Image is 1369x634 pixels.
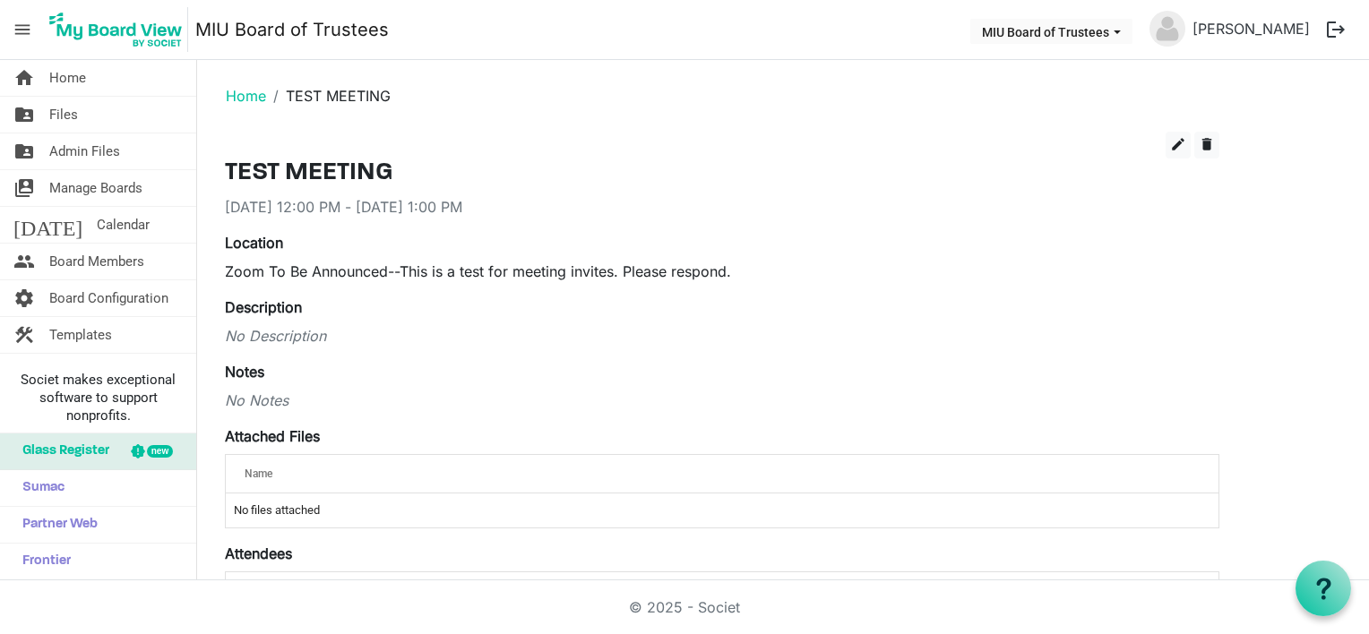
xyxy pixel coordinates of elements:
[13,433,109,469] span: Glass Register
[1194,132,1219,158] button: delete
[44,7,188,52] img: My Board View Logo
[226,87,266,105] a: Home
[13,244,35,279] span: people
[1317,11,1355,48] button: logout
[49,170,142,206] span: Manage Boards
[1149,11,1185,47] img: no-profile-picture.svg
[13,60,35,96] span: home
[13,507,98,543] span: Partner Web
[225,425,320,447] label: Attached Files
[195,12,389,47] a: MIU Board of Trustees
[225,196,1219,218] div: [DATE] 12:00 PM - [DATE] 1:00 PM
[49,244,144,279] span: Board Members
[49,317,112,353] span: Templates
[13,544,71,579] span: Frontier
[225,232,283,253] label: Location
[1199,136,1215,152] span: delete
[1170,136,1186,152] span: edit
[49,97,78,133] span: Files
[1166,132,1191,158] button: edit
[5,13,39,47] span: menu
[225,158,1219,189] h3: TEST MEETING
[225,261,1219,282] div: Zoom To Be Announced--This is a test for meeting invites. Please respond.
[13,317,35,353] span: construction
[266,85,391,107] li: TEST MEETING
[226,493,1218,527] td: No files attached
[13,470,65,506] span: Sumac
[225,296,302,318] label: Description
[225,361,264,382] label: Notes
[13,133,35,169] span: folder_shared
[225,543,292,564] label: Attendees
[1185,11,1317,47] a: [PERSON_NAME]
[225,325,1219,347] div: No Description
[629,598,740,616] a: © 2025 - Societ
[49,133,120,169] span: Admin Files
[225,390,1219,411] div: No Notes
[13,207,82,243] span: [DATE]
[13,97,35,133] span: folder_shared
[49,280,168,316] span: Board Configuration
[147,445,173,458] div: new
[49,60,86,96] span: Home
[970,19,1132,44] button: MIU Board of Trustees dropdownbutton
[8,371,188,424] span: Societ makes exceptional software to support nonprofits.
[13,280,35,316] span: settings
[245,467,272,480] span: Name
[13,170,35,206] span: switch_account
[44,7,195,52] a: My Board View Logo
[97,207,150,243] span: Calendar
